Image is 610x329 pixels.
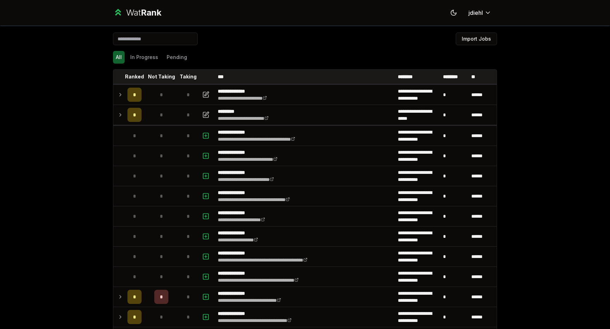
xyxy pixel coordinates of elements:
button: In Progress [127,51,161,64]
a: WatRank [113,7,161,18]
p: Taking [180,73,197,80]
span: jdiehl [468,8,483,17]
button: Pending [164,51,190,64]
button: jdiehl [463,6,497,19]
p: Ranked [125,73,144,80]
button: Import Jobs [456,33,497,45]
p: Not Taking [148,73,175,80]
span: Rank [141,7,161,18]
button: All [113,51,125,64]
div: Wat [126,7,161,18]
